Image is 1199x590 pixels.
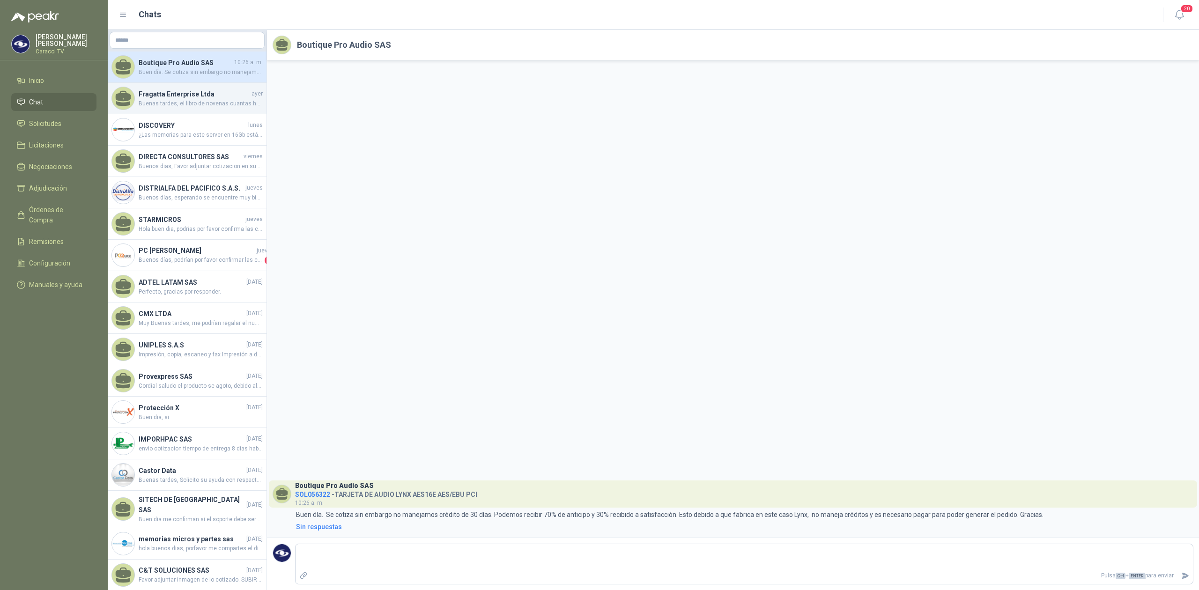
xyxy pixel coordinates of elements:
[1177,568,1193,584] button: Enviar
[245,184,263,192] span: jueves
[36,49,96,54] p: Caracol TV
[108,177,266,208] a: Company LogoDISTRIALFA DEL PACIFICO S.A.S.juevesBuenos días, esperando se encuentre muy bien. Ama...
[295,483,374,488] h3: Boutique Pro Audio SAS
[108,528,266,560] a: Company Logomemorias micros y partes sas[DATE]hola buenos dias, porfavor me compartes el diseño ....
[139,534,244,544] h4: memorias micros y partes sas
[139,245,255,256] h4: PC [PERSON_NAME]
[139,575,263,584] span: Favor adjuntar inmagen de lo cotizado. SUBIR COTIZACION EN SU FORMATO
[273,544,291,562] img: Company Logo
[296,509,1044,520] p: Buen día. Se cotiza sin embargo no manejamos crédito de 30 días. Podemos recibir 70% de anticipo ...
[108,208,266,240] a: STARMICROSjuevesHola buen dia, podrias por favor confirma las cantidades, quedo atenta
[139,340,244,350] h4: UNIPLES S.A.S
[11,254,96,272] a: Configuración
[139,225,263,234] span: Hola buen dia, podrias por favor confirma las cantidades, quedo atenta
[139,413,263,422] span: Buen dia, si
[295,491,330,498] span: SOL056322
[139,8,161,21] h1: Chats
[108,302,266,334] a: CMX LTDA[DATE]Muy Buenas tardes, me podrían regalar el numero de referencia, para cotizar la corr...
[11,233,96,251] a: Remisiones
[108,83,266,114] a: Fragatta Enterprise LtdaayerBuenas tardes, el libro de novenas cuantas hojas tiene?, material y a...
[108,146,266,177] a: DIRECTA CONSULTORES SASviernesBuenos dias, Favor adjuntar cotizacion en su formato
[139,309,244,319] h4: CMX LTDA
[112,532,134,555] img: Company Logo
[246,435,263,443] span: [DATE]
[265,256,274,265] span: 1
[246,309,263,318] span: [DATE]
[108,428,266,459] a: Company LogoIMPORHPAC SAS[DATE]envio cotizacion tiempo de entrega 8 dias habiles
[112,244,134,266] img: Company Logo
[139,288,263,296] span: Perfecto, gracias por responder.
[108,491,266,528] a: SITECH DE [GEOGRAPHIC_DATA] SAS[DATE]Buen dia me confirman si el soporte debe ser marca Dairu o p...
[139,434,244,444] h4: IMPORHPAC SAS
[29,183,67,193] span: Adjudicación
[11,11,59,22] img: Logo peakr
[139,465,244,476] h4: Castor Data
[108,397,266,428] a: Company LogoProtección X[DATE]Buen dia, si
[108,459,266,491] a: Company LogoCastor Data[DATE]Buenas tardes, Solicito su ayuda con respecto a la necesidad, Los in...
[139,214,244,225] h4: STARMICROS
[1116,573,1125,579] span: Ctrl
[246,340,263,349] span: [DATE]
[295,488,477,497] h4: - TARJETA DE AUDIO LYNX AES16E AES/EBU PCI
[112,118,134,141] img: Company Logo
[139,382,263,391] span: Cordial saludo el producto se agoto, debido ala lata demanda , no se tramitó el pedido, se aviso ...
[246,372,263,381] span: [DATE]
[1129,573,1145,579] span: ENTER
[139,99,263,108] span: Buenas tardes, el libro de novenas cuantas hojas tiene?, material y a cuantas tintas la impresión...
[112,401,134,423] img: Company Logo
[139,162,263,171] span: Buenos dias, Favor adjuntar cotizacion en su formato
[11,136,96,154] a: Licitaciones
[245,215,263,224] span: jueves
[296,522,342,532] div: Sin respuestas
[108,334,266,365] a: UNIPLES S.A.S[DATE]Impresión, copia, escaneo y fax Impresión a doble cara automática Escaneo dúpl...
[296,568,311,584] label: Adjuntar archivos
[139,183,244,193] h4: DISTRIALFA DEL PACIFICO S.A.S.
[11,115,96,133] a: Solicitudes
[112,181,134,204] img: Company Logo
[139,58,232,68] h4: Boutique Pro Audio SAS
[139,403,244,413] h4: Protección X
[234,58,263,67] span: 10:26 a. m.
[29,118,61,129] span: Solicitudes
[29,258,70,268] span: Configuración
[244,152,263,161] span: viernes
[11,276,96,294] a: Manuales y ayuda
[11,72,96,89] a: Inicio
[139,476,263,485] span: Buenas tardes, Solicito su ayuda con respecto a la necesidad, Los ing. me preguntan para que aire...
[29,162,72,172] span: Negociaciones
[294,522,1193,532] a: Sin respuestas
[139,89,250,99] h4: Fragatta Enterprise Ltda
[252,89,263,98] span: ayer
[139,256,263,265] span: Buenos días, podrían por favor confirmar las cantidades solicitadas?
[139,120,246,131] h4: DISCOVERY
[139,131,263,140] span: ¿Las memorias para este server en 16Gb están descontinuadas podemos ofrecer de 32GB, es posible?
[246,566,263,575] span: [DATE]
[36,34,96,47] p: [PERSON_NAME] [PERSON_NAME]
[139,152,242,162] h4: DIRECTA CONSULTORES SAS
[108,52,266,83] a: Boutique Pro Audio SAS10:26 a. m.Buen día. Se cotiza sin embargo no manejamos crédito de 30 días....
[139,494,244,515] h4: SITECH DE [GEOGRAPHIC_DATA] SAS
[112,432,134,455] img: Company Logo
[139,193,263,202] span: Buenos días, esperando se encuentre muy bien. Amablemente solicitamos de su colaboracion con imag...
[246,466,263,475] span: [DATE]
[11,179,96,197] a: Adjudicación
[139,68,263,77] span: Buen día. Se cotiza sin embargo no manejamos crédito de 30 días. Podemos recibir 70% de anticipo ...
[246,403,263,412] span: [DATE]
[311,568,1178,584] p: Pulsa + para enviar
[29,140,64,150] span: Licitaciones
[29,236,64,247] span: Remisiones
[108,240,266,271] a: Company LogoPC [PERSON_NAME]juevesBuenos días, podrían por favor confirmar las cantidades solicit...
[139,319,263,328] span: Muy Buenas tardes, me podrían regalar el numero de referencia, para cotizar la correcta, muchas g...
[108,271,266,302] a: ADTEL LATAM SAS[DATE]Perfecto, gracias por responder.
[139,277,244,288] h4: ADTEL LATAM SAS
[108,365,266,397] a: Provexpress SAS[DATE]Cordial saludo el producto se agoto, debido ala lata demanda , no se tramitó...
[295,500,324,506] span: 10:26 a. m.
[1180,4,1193,13] span: 20
[11,201,96,229] a: Órdenes de Compra
[108,114,266,146] a: Company LogoDISCOVERYlunes¿Las memorias para este server en 16Gb están descontinuadas podemos ofr...
[248,121,263,130] span: lunes
[246,501,263,509] span: [DATE]
[139,515,263,524] span: Buen dia me confirman si el soporte debe ser marca Dairu o podemos cotizar las que tengamos dispo...
[11,93,96,111] a: Chat
[1171,7,1188,23] button: 20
